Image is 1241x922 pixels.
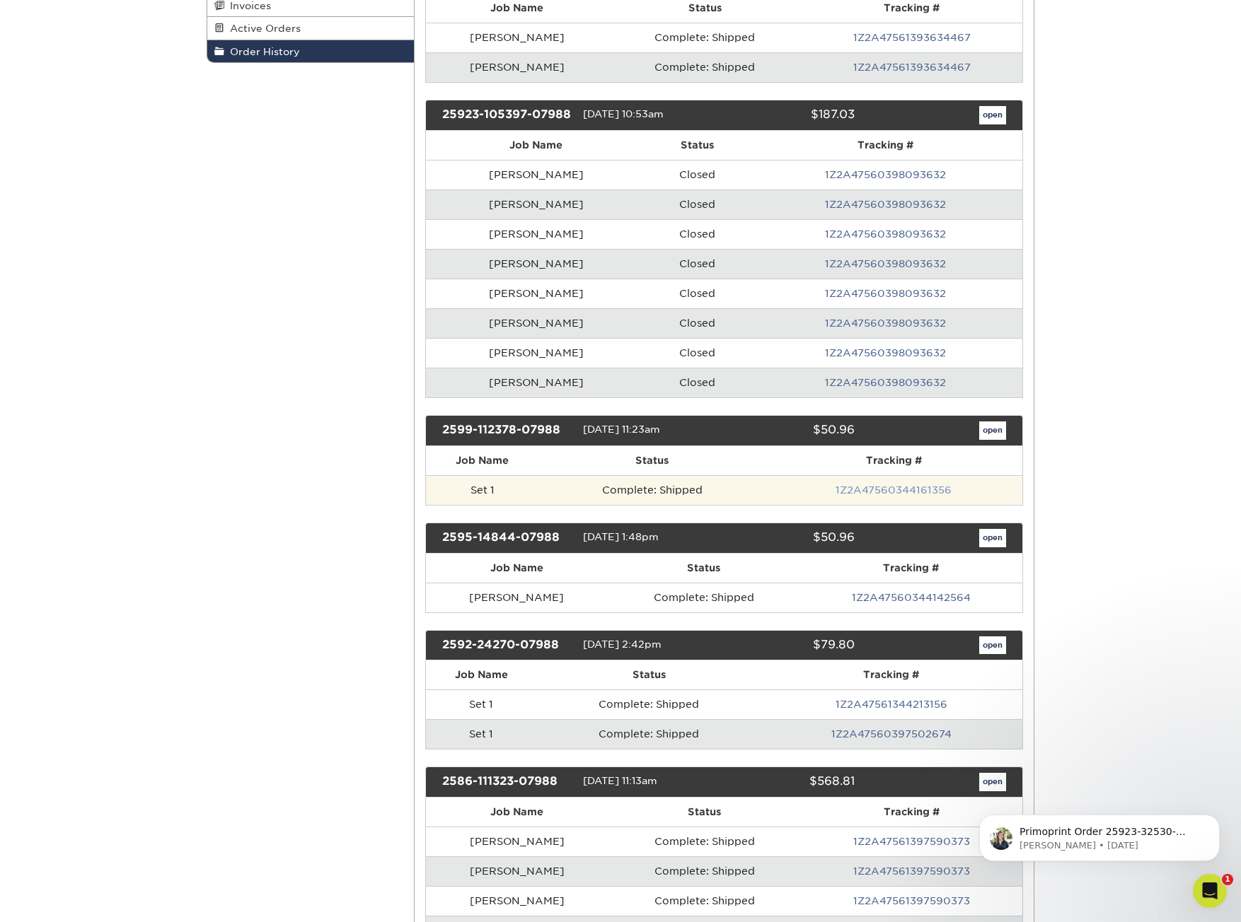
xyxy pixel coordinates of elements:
div: 2599-112378-07988 [432,421,583,440]
a: 1Z2A47561397590373 [853,865,970,877]
td: Closed [647,249,749,279]
td: Closed [647,279,749,308]
a: 1Z2A47561397590373 [853,895,970,906]
td: Closed [647,160,749,189]
td: [PERSON_NAME] [426,52,609,82]
th: Job Name [426,660,538,689]
iframe: Intercom notifications message [958,785,1241,884]
td: [PERSON_NAME] [426,886,608,916]
a: 1Z2A47561344213156 [836,699,947,710]
div: 2586-111323-07988 [432,773,583,791]
th: Tracking # [761,660,1022,689]
td: Complete: Shipped [537,719,761,749]
iframe: Intercom live chat [1193,874,1227,908]
a: 1Z2A47560398093632 [825,377,946,388]
div: 2592-24270-07988 [432,636,583,655]
td: [PERSON_NAME] [426,338,647,368]
a: open [979,529,1006,547]
th: Status [539,446,766,475]
td: [PERSON_NAME] [426,279,647,308]
span: Active Orders [224,23,301,34]
a: 1Z2A47560397502674 [831,728,952,740]
a: open [979,636,1006,655]
th: Status [647,131,749,160]
td: [PERSON_NAME] [426,23,609,52]
td: Complete: Shipped [608,52,801,82]
div: $187.03 [713,106,865,124]
span: Primoprint Order 25923-32530-07988 Our Quality Assurance Department has determined that this job ... [62,41,241,305]
th: Job Name [426,131,647,160]
a: 1Z2A47560344142564 [852,592,971,603]
span: [DATE] 10:53am [583,108,664,119]
td: [PERSON_NAME] [426,308,647,338]
td: Complete: Shipped [608,23,801,52]
a: 1Z2A47560398093632 [825,169,946,180]
a: open [979,421,1006,440]
td: [PERSON_NAME] [426,160,647,189]
a: 1Z2A47560398093632 [825,288,946,299]
td: [PERSON_NAME] [426,189,647,219]
div: $79.80 [713,636,865,655]
th: Job Name [426,554,608,583]
a: open [979,106,1006,124]
th: Status [537,660,761,689]
td: Closed [647,338,749,368]
p: Message from Irene, sent 1w ago [62,54,244,67]
div: $568.81 [713,773,865,791]
a: open [979,773,1006,791]
td: Set 1 [426,689,538,719]
div: 2595-14844-07988 [432,529,583,547]
td: Complete: Shipped [608,856,801,886]
div: $50.96 [713,529,865,547]
a: 1Z2A47561393634467 [853,32,971,43]
td: Complete: Shipped [608,583,800,612]
a: 1Z2A47561393634467 [853,62,971,73]
td: Closed [647,368,749,397]
a: 1Z2A47560398093632 [825,317,946,329]
td: Complete: Shipped [537,689,761,719]
span: [DATE] 11:13am [583,776,657,787]
td: Set 1 [426,475,539,505]
th: Tracking # [800,554,1022,583]
td: Set 1 [426,719,538,749]
td: Complete: Shipped [539,475,766,505]
a: 1Z2A47560398093632 [825,258,946,269]
span: [DATE] 1:48pm [583,531,659,542]
th: Status [608,798,801,827]
td: Closed [647,189,749,219]
div: 25923-105397-07988 [432,106,583,124]
span: 1 [1222,874,1233,885]
th: Tracking # [800,798,1022,827]
a: 1Z2A47560398093632 [825,228,946,240]
td: Closed [647,219,749,249]
span: Order History [224,46,300,57]
a: 1Z2A47561397590373 [853,836,970,847]
td: [PERSON_NAME] [426,368,647,397]
div: $50.96 [713,421,865,440]
td: [PERSON_NAME] [426,856,608,886]
a: Active Orders [207,17,414,40]
a: 1Z2A47560398093632 [825,199,946,210]
td: [PERSON_NAME] [426,827,608,856]
th: Job Name [426,798,608,827]
th: Tracking # [766,446,1022,475]
span: [DATE] 11:23am [583,424,660,435]
td: [PERSON_NAME] [426,583,608,612]
td: Closed [647,308,749,338]
th: Tracking # [749,131,1022,160]
td: Complete: Shipped [608,827,801,856]
span: [DATE] 2:42pm [583,638,662,650]
td: Complete: Shipped [608,886,801,916]
a: 1Z2A47560344161356 [836,484,952,496]
td: [PERSON_NAME] [426,249,647,279]
a: 1Z2A47560398093632 [825,347,946,358]
a: Order History [207,40,414,62]
th: Status [608,554,800,583]
th: Job Name [426,446,539,475]
td: [PERSON_NAME] [426,219,647,249]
